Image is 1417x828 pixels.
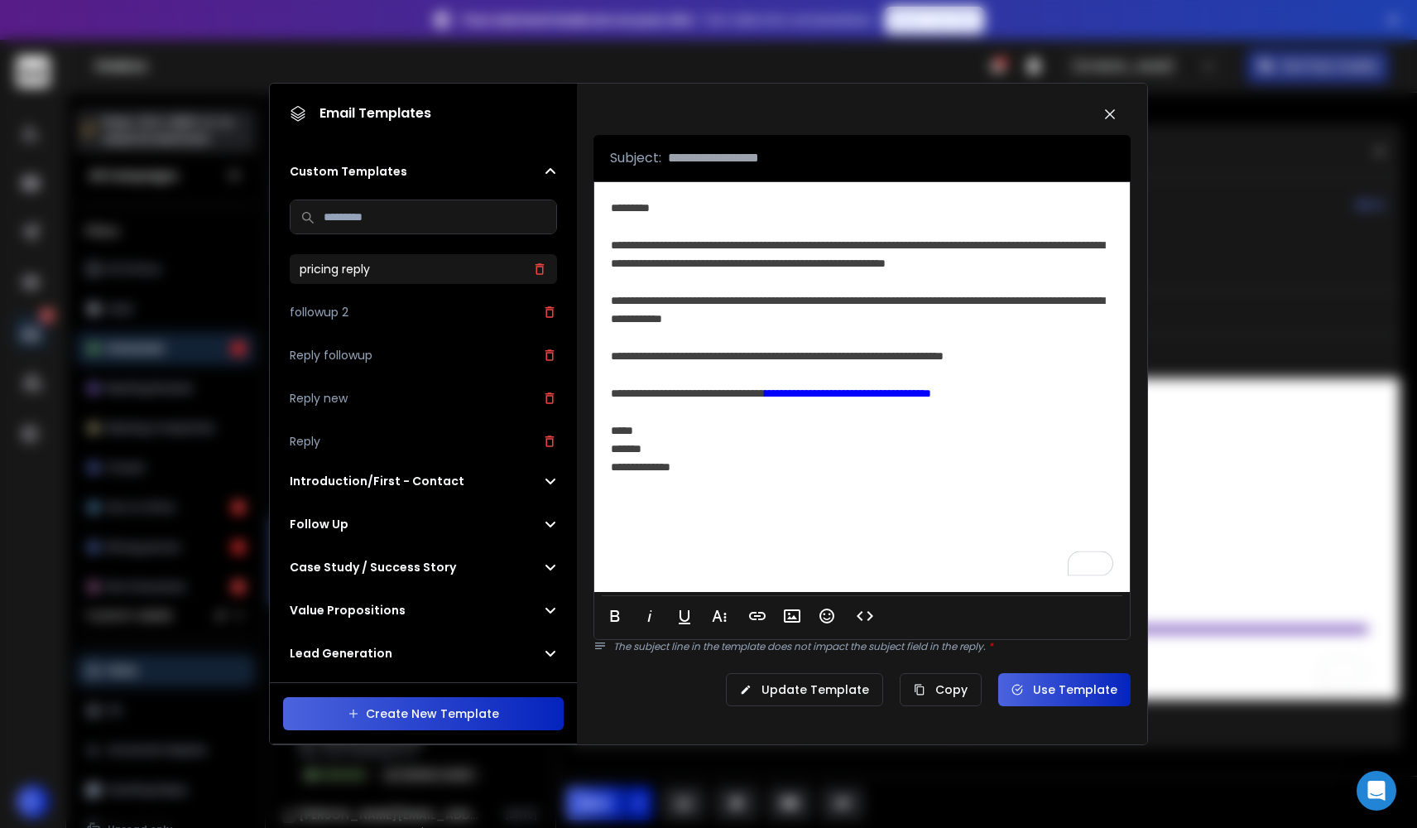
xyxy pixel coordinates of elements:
[998,673,1131,706] button: Use Template
[704,599,735,633] button: More Text
[613,640,1131,653] p: The subject line in the template does not impact the subject field in the
[1357,771,1396,811] div: Open Intercom Messenger
[959,639,993,653] span: reply.
[776,599,808,633] button: Insert Image (Ctrl+P)
[811,599,843,633] button: Emoticons
[290,559,557,575] button: Case Study / Success Story
[669,599,700,633] button: Underline (Ctrl+U)
[290,645,557,662] button: Lead Generation
[290,473,557,489] button: Introduction/First - Contact
[634,599,665,633] button: Italic (Ctrl+I)
[900,673,982,706] button: Copy
[849,599,881,633] button: Code View
[290,516,557,532] button: Follow Up
[610,148,661,168] p: Subject:
[726,673,883,706] button: Update Template
[283,697,564,730] button: Create New Template
[742,599,773,633] button: Insert Link (Ctrl+K)
[599,599,631,633] button: Bold (Ctrl+B)
[594,182,1130,592] div: To enrich screen reader interactions, please activate Accessibility in Grammarly extension settings
[290,602,557,619] button: Value Propositions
